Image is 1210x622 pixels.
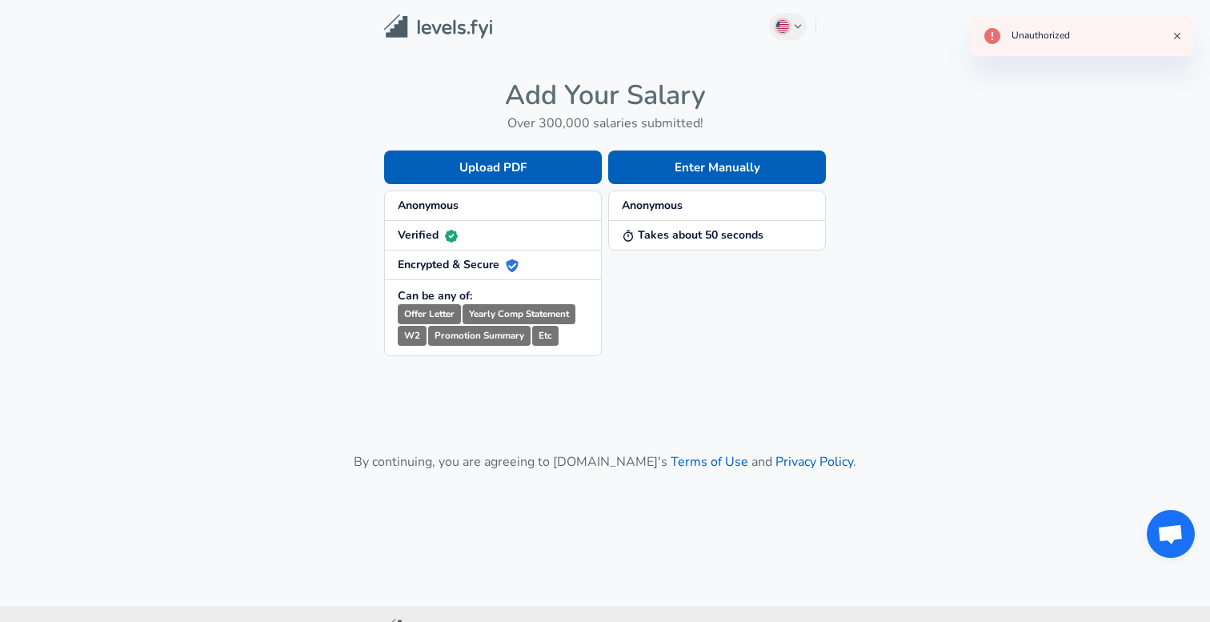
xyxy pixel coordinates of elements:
[776,20,789,33] img: English (US)
[398,198,459,213] strong: Anonymous
[1147,510,1195,558] div: Open chat
[769,13,807,40] button: English (US)
[398,288,472,303] strong: Can be any of:
[398,304,461,324] small: Offer Letter
[384,150,602,184] button: Upload PDF
[384,112,826,134] h6: Over 300,000 salaries submitted!
[1012,30,1070,42] div: Unauthorized
[622,227,763,243] strong: Takes about 50 seconds
[384,78,826,112] h4: Add Your Salary
[532,326,559,346] small: Etc
[775,453,853,471] a: Privacy Policy
[463,304,575,324] small: Yearly Comp Statement
[1167,26,1188,46] button: Close
[384,14,492,39] img: Levels.fyi
[608,150,826,184] button: Enter Manually
[398,227,458,243] strong: Verified
[398,257,519,272] strong: Encrypted & Secure
[622,198,683,213] strong: Anonymous
[398,326,427,346] small: W2
[428,326,531,346] small: Promotion Summary
[671,453,748,471] a: Terms of Use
